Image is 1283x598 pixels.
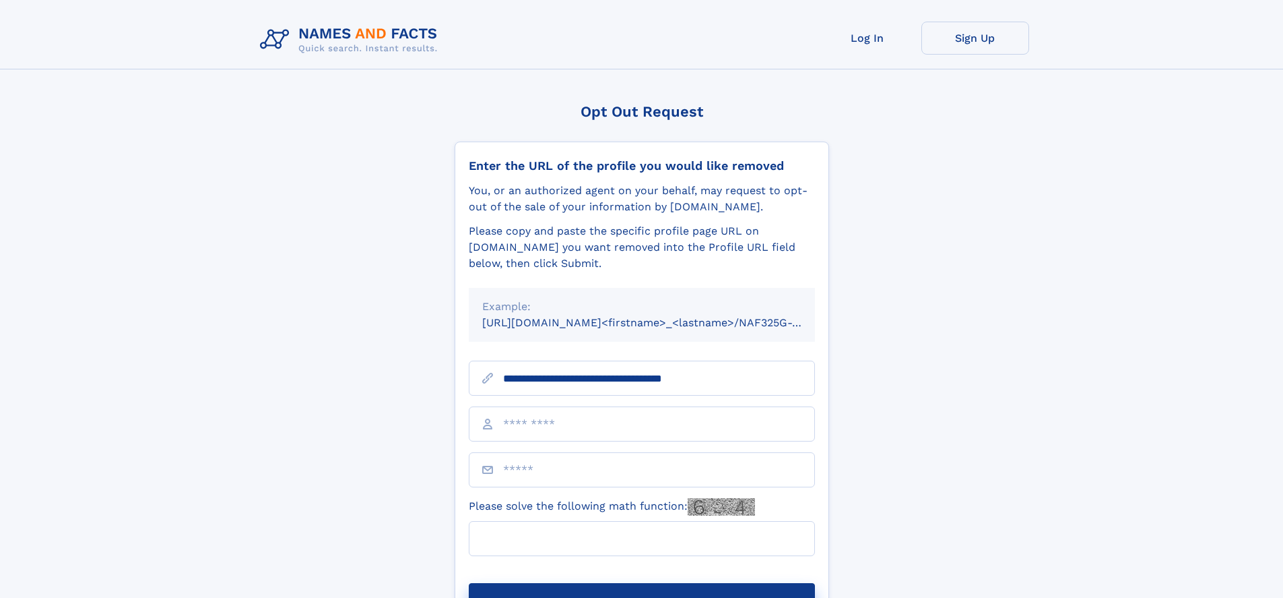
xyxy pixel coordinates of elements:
a: Log In [814,22,921,55]
div: You, or an authorized agent on your behalf, may request to opt-out of the sale of your informatio... [469,183,815,215]
label: Please solve the following math function: [469,498,755,516]
div: Enter the URL of the profile you would like removed [469,158,815,173]
div: Opt Out Request [455,103,829,120]
div: Example: [482,299,801,315]
div: Please copy and paste the specific profile page URL on [DOMAIN_NAME] you want removed into the Pr... [469,223,815,272]
a: Sign Up [921,22,1029,55]
small: [URL][DOMAIN_NAME]<firstname>_<lastname>/NAF325G-xxxxxxxx [482,316,841,329]
img: Logo Names and Facts [255,22,449,58]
